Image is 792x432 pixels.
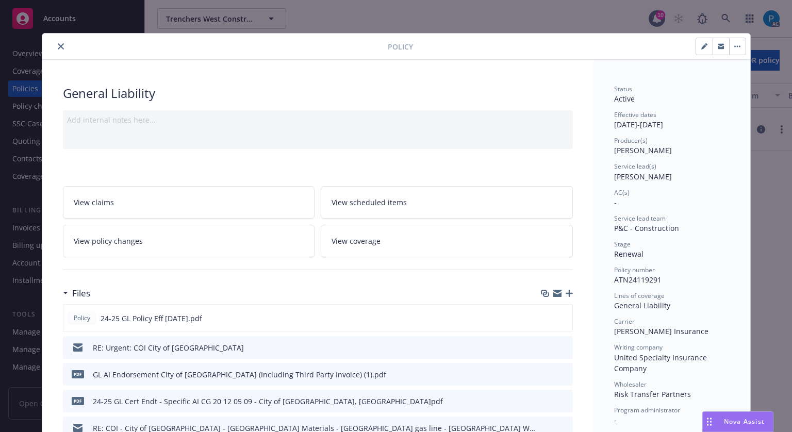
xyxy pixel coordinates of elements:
span: Policy [72,313,92,323]
button: preview file [559,396,569,407]
span: Writing company [614,343,663,352]
a: View coverage [321,225,573,257]
a: View claims [63,186,315,219]
span: Lines of coverage [614,291,665,300]
a: View scheduled items [321,186,573,219]
span: AC(s) [614,188,630,197]
span: Carrier [614,317,635,326]
button: preview file [559,369,569,380]
h3: Files [72,287,90,300]
span: - [614,197,617,207]
div: 24-25 GL Cert Endt - Specific AI CG 20 12 05 09 - City of [GEOGRAPHIC_DATA], [GEOGRAPHIC_DATA]pdf [93,396,443,407]
span: pdf [72,370,84,378]
button: download file [543,342,551,353]
span: Producer(s) [614,136,648,145]
span: Effective dates [614,110,656,119]
span: Policy [388,41,413,52]
div: Files [63,287,90,300]
span: - [614,415,617,425]
span: [PERSON_NAME] [614,145,672,155]
span: [PERSON_NAME] Insurance [614,326,708,336]
span: Status [614,85,632,93]
span: P&C - Construction [614,223,679,233]
span: [PERSON_NAME] [614,172,672,181]
button: Nova Assist [702,411,773,432]
span: Nova Assist [724,417,765,426]
div: Add internal notes here... [67,114,569,125]
div: Drag to move [703,412,716,431]
span: Service lead(s) [614,162,656,171]
span: Active [614,94,635,104]
span: ATN24119291 [614,275,662,285]
span: View coverage [332,236,381,246]
button: download file [543,396,551,407]
span: 24-25 GL Policy Eff [DATE].pdf [101,313,202,324]
button: download file [543,369,551,380]
span: View claims [74,197,114,208]
span: View policy changes [74,236,143,246]
div: General Liability [63,85,573,102]
span: United Specialty Insurance Company [614,353,709,373]
button: close [55,40,67,53]
span: Program administrator [614,406,680,414]
span: Wholesaler [614,380,647,389]
span: Policy number [614,265,655,274]
span: View scheduled items [332,197,407,208]
span: Service lead team [614,214,666,223]
button: preview file [559,342,569,353]
div: GL AI Endorsement City of [GEOGRAPHIC_DATA] (Including Third Party Invoice) (1).pdf [93,369,386,380]
span: General Liability [614,301,670,310]
span: Stage [614,240,631,248]
button: preview file [559,313,568,324]
button: download file [542,313,551,324]
span: Risk Transfer Partners [614,389,691,399]
div: [DATE] - [DATE] [614,110,730,130]
div: RE: Urgent: COI City of [GEOGRAPHIC_DATA] [93,342,244,353]
a: View policy changes [63,225,315,257]
span: pdf [72,397,84,405]
span: Renewal [614,249,643,259]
